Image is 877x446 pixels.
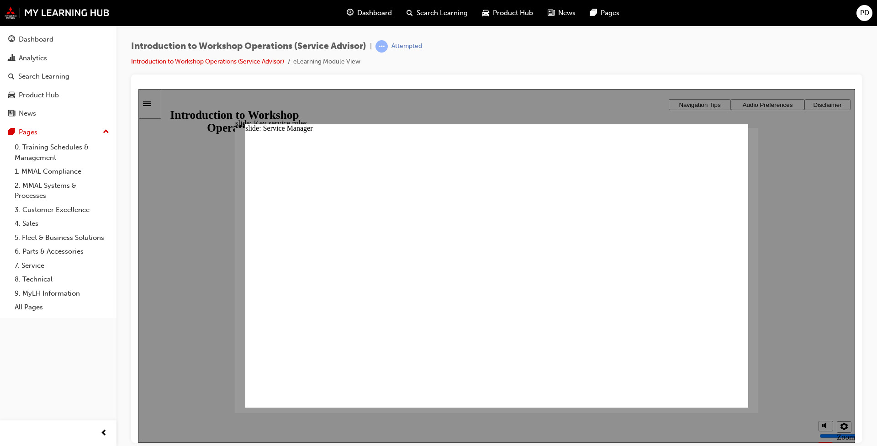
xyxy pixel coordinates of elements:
button: Pages [4,124,113,141]
div: Search Learning [18,71,69,82]
span: news-icon [8,110,15,118]
a: 2. MMAL Systems & Processes [11,179,113,203]
a: News [4,105,113,122]
span: car-icon [482,7,489,19]
span: News [558,8,576,18]
a: Search Learning [4,68,113,85]
a: 3. Customer Excellence [11,203,113,217]
div: News [19,108,36,119]
span: news-icon [548,7,555,19]
span: search-icon [407,7,413,19]
div: Analytics [19,53,47,64]
a: guage-iconDashboard [339,4,399,22]
div: Product Hub [19,90,59,101]
a: 1. MMAL Compliance [11,165,113,179]
a: news-iconNews [540,4,583,22]
a: 8. Technical [11,272,113,287]
a: Dashboard [4,31,113,48]
span: Search Learning [417,8,468,18]
button: PD [856,5,872,21]
span: prev-icon [100,428,107,439]
a: 7. Service [11,259,113,273]
div: Dashboard [19,34,53,45]
span: guage-icon [8,36,15,44]
a: 6. Parts & Accessories [11,244,113,259]
span: guage-icon [347,7,354,19]
a: 9. MyLH Information [11,287,113,301]
a: search-iconSearch Learning [399,4,475,22]
div: Attempted [391,42,422,51]
a: Introduction to Workshop Operations (Service Advisor) [131,58,284,65]
a: car-iconProduct Hub [475,4,540,22]
li: eLearning Module View [293,57,360,67]
img: mmal [5,7,110,19]
span: chart-icon [8,54,15,63]
span: learningRecordVerb_ATTEMPT-icon [375,40,388,53]
a: 5. Fleet & Business Solutions [11,231,113,245]
span: pages-icon [8,128,15,137]
span: pages-icon [590,7,597,19]
span: PD [860,8,869,18]
a: Analytics [4,50,113,67]
span: Pages [601,8,619,18]
a: 0. Training Schedules & Management [11,140,113,165]
span: up-icon [103,126,109,138]
a: Product Hub [4,87,113,104]
span: car-icon [8,91,15,100]
span: Introduction to Workshop Operations (Service Advisor) [131,41,366,52]
a: 4. Sales [11,217,113,231]
span: Product Hub [493,8,533,18]
a: All Pages [11,300,113,314]
a: pages-iconPages [583,4,627,22]
span: | [370,41,372,52]
button: DashboardAnalyticsSearch LearningProduct HubNews [4,29,113,124]
span: search-icon [8,73,15,81]
div: Pages [19,127,37,138]
span: Dashboard [357,8,392,18]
